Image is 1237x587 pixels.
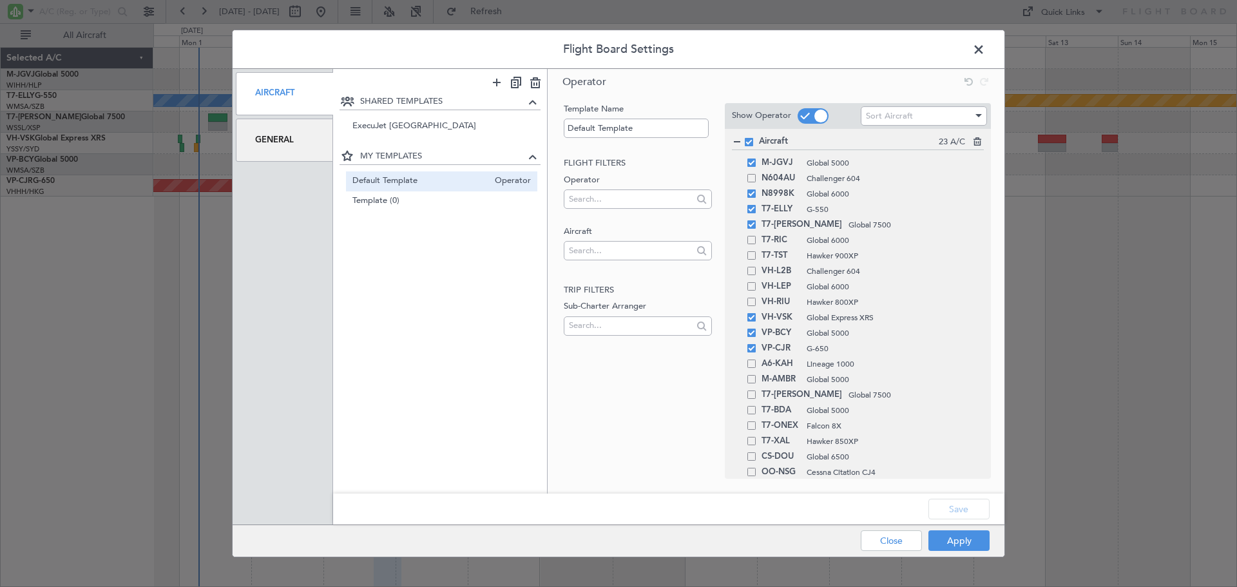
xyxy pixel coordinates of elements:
[762,325,800,341] span: VP-BCY
[762,418,800,434] span: T7-ONEX
[564,103,711,116] label: Template Name
[564,284,711,297] h2: Trip filters
[569,241,692,260] input: Search...
[236,72,333,115] div: Aircraft
[564,226,711,238] label: Aircraft
[762,202,800,217] span: T7-ELLY
[488,175,531,188] span: Operator
[762,403,800,418] span: T7-BDA
[564,157,711,170] h2: Flight filters
[807,436,972,447] span: Hawker 850XP
[762,294,800,310] span: VH-RIU
[939,136,965,149] span: 23 A/C
[807,173,972,184] span: Challenger 604
[807,281,972,293] span: Global 6000
[352,175,489,188] span: Default Template
[762,264,800,279] span: VH-L2B
[352,195,532,208] span: Template (0)
[762,217,842,233] span: T7-[PERSON_NAME]
[762,341,800,356] span: VP-CJR
[360,150,526,163] span: MY TEMPLATES
[807,327,972,339] span: Global 5000
[807,467,972,478] span: Cessna Citation CJ4
[807,312,972,323] span: Global Express XRS
[762,356,800,372] span: A6-KAH
[564,300,711,313] label: Sub-Charter Arranger
[807,204,972,215] span: G-550
[762,279,800,294] span: VH-LEP
[807,250,972,262] span: Hawker 900XP
[762,372,800,387] span: M-AMBR
[236,119,333,162] div: General
[732,110,791,122] label: Show Operator
[866,110,913,122] span: Sort Aircraft
[807,343,972,354] span: G-650
[762,171,800,186] span: N604AU
[807,405,972,416] span: Global 5000
[861,530,922,551] button: Close
[807,420,972,432] span: Falcon 8X
[562,75,606,89] span: Operator
[807,188,972,200] span: Global 6000
[762,186,800,202] span: N8998K
[564,174,711,187] label: Operator
[762,155,800,171] span: M-JGVJ
[807,157,972,169] span: Global 5000
[360,95,526,108] span: SHARED TEMPLATES
[849,389,972,401] span: Global 7500
[762,449,800,465] span: CS-DOU
[762,387,842,403] span: T7-[PERSON_NAME]
[807,235,972,246] span: Global 6000
[569,189,692,209] input: Search...
[928,530,990,551] button: Apply
[807,451,972,463] span: Global 6500
[807,265,972,277] span: Challenger 604
[807,296,972,308] span: Hawker 800XP
[762,310,800,325] span: VH-VSK
[762,248,800,264] span: T7-TST
[762,465,800,480] span: OO-NSG
[762,434,800,449] span: T7-XAL
[569,316,692,335] input: Search...
[807,374,972,385] span: Global 5000
[762,233,800,248] span: T7-RIC
[352,120,532,133] span: ExecuJet [GEOGRAPHIC_DATA]
[807,358,972,370] span: Lineage 1000
[233,30,1004,69] header: Flight Board Settings
[849,219,972,231] span: Global 7500
[759,135,939,148] span: Aircraft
